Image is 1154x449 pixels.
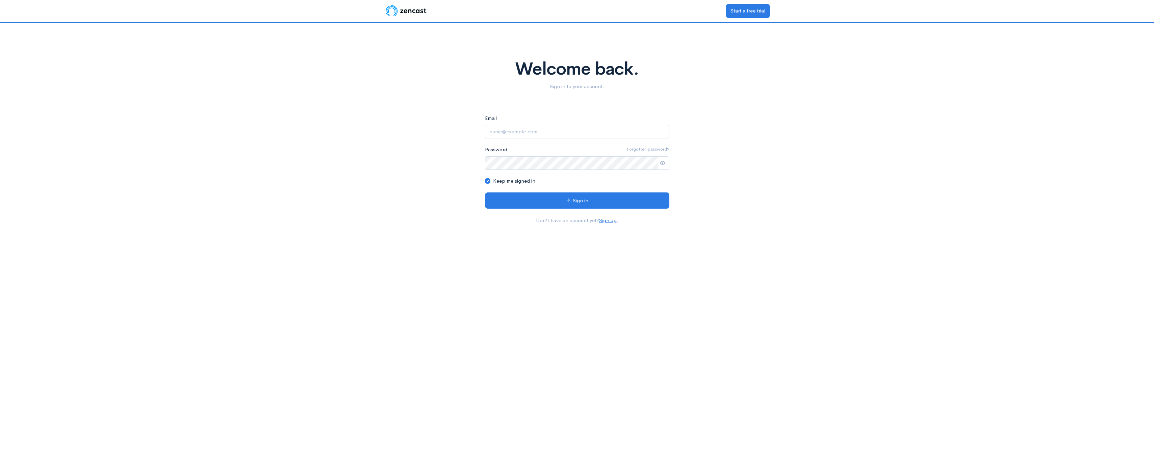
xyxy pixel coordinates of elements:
[389,59,766,79] h1: Welcome back.
[493,177,535,185] label: Keep me signed in
[599,217,617,223] a: Sign up
[627,146,669,152] u: Forgotten password?
[485,217,669,224] p: Don't have an account yet? .
[485,192,669,209] button: Sign in
[485,125,669,139] input: name@example.com
[389,83,766,90] p: Sign in to your account.
[627,146,669,153] a: Forgotten password?
[726,4,770,18] a: Start a free trial
[385,4,428,18] img: ZenCast Logo
[485,146,507,154] label: Password
[485,114,497,122] label: Email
